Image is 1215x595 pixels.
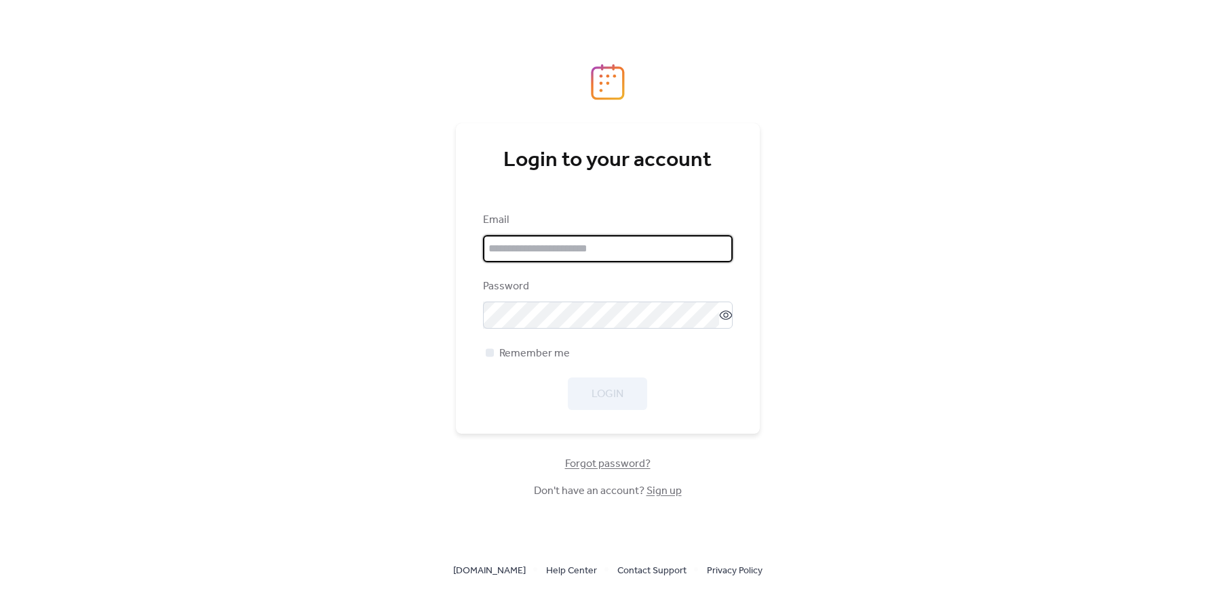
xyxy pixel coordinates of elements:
span: Don't have an account? [534,483,682,499]
a: Sign up [647,480,682,501]
span: Forgot password? [565,456,651,472]
a: Contact Support [617,562,687,579]
span: Contact Support [617,563,687,579]
img: logo [591,64,625,100]
a: Help Center [546,562,597,579]
span: Help Center [546,563,597,579]
div: Email [483,212,730,228]
a: Forgot password? [565,460,651,468]
div: Login to your account [483,147,733,174]
span: Remember me [499,346,570,362]
span: [DOMAIN_NAME] [453,563,526,579]
span: Privacy Policy [707,563,763,579]
a: [DOMAIN_NAME] [453,562,526,579]
a: Privacy Policy [707,562,763,579]
div: Password [483,279,730,295]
